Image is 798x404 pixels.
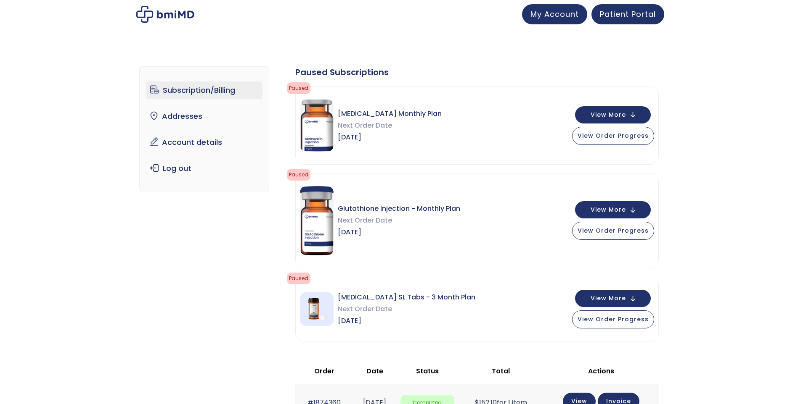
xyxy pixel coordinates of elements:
[578,315,649,323] span: View Order Progress
[600,9,656,19] span: Patient Portal
[338,120,442,131] span: Next Order Date
[578,226,649,235] span: View Order Progress
[575,106,651,123] button: View More
[575,290,651,307] button: View More
[338,215,460,226] span: Next Order Date
[575,201,651,218] button: View More
[591,296,626,301] span: View More
[314,366,334,376] span: Order
[522,4,587,24] a: My Account
[338,108,442,120] span: [MEDICAL_DATA] Monthly Plan
[338,203,460,215] span: Glutathione Injection - Monthly Plan
[287,273,310,284] span: Paused
[139,66,269,192] nav: Account pages
[146,108,262,125] a: Addresses
[591,207,626,212] span: View More
[338,226,460,238] span: [DATE]
[492,366,510,376] span: Total
[366,366,383,376] span: Date
[287,82,310,94] span: Paused
[287,169,310,181] span: Paused
[588,366,614,376] span: Actions
[338,131,442,143] span: [DATE]
[416,366,439,376] span: Status
[338,315,475,327] span: [DATE]
[572,127,654,145] button: View Order Progress
[572,222,654,240] button: View Order Progress
[146,81,262,99] a: Subscription/Billing
[338,291,475,303] span: [MEDICAL_DATA] SL Tabs - 3 Month Plan
[578,131,649,140] span: View Order Progress
[591,112,626,118] span: View More
[591,4,664,24] a: Patient Portal
[338,303,475,315] span: Next Order Date
[530,9,579,19] span: My Account
[572,310,654,328] button: View Order Progress
[136,6,194,23] img: My account
[146,160,262,177] a: Log out
[295,66,659,78] div: Paused Subscriptions
[146,134,262,151] a: Account details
